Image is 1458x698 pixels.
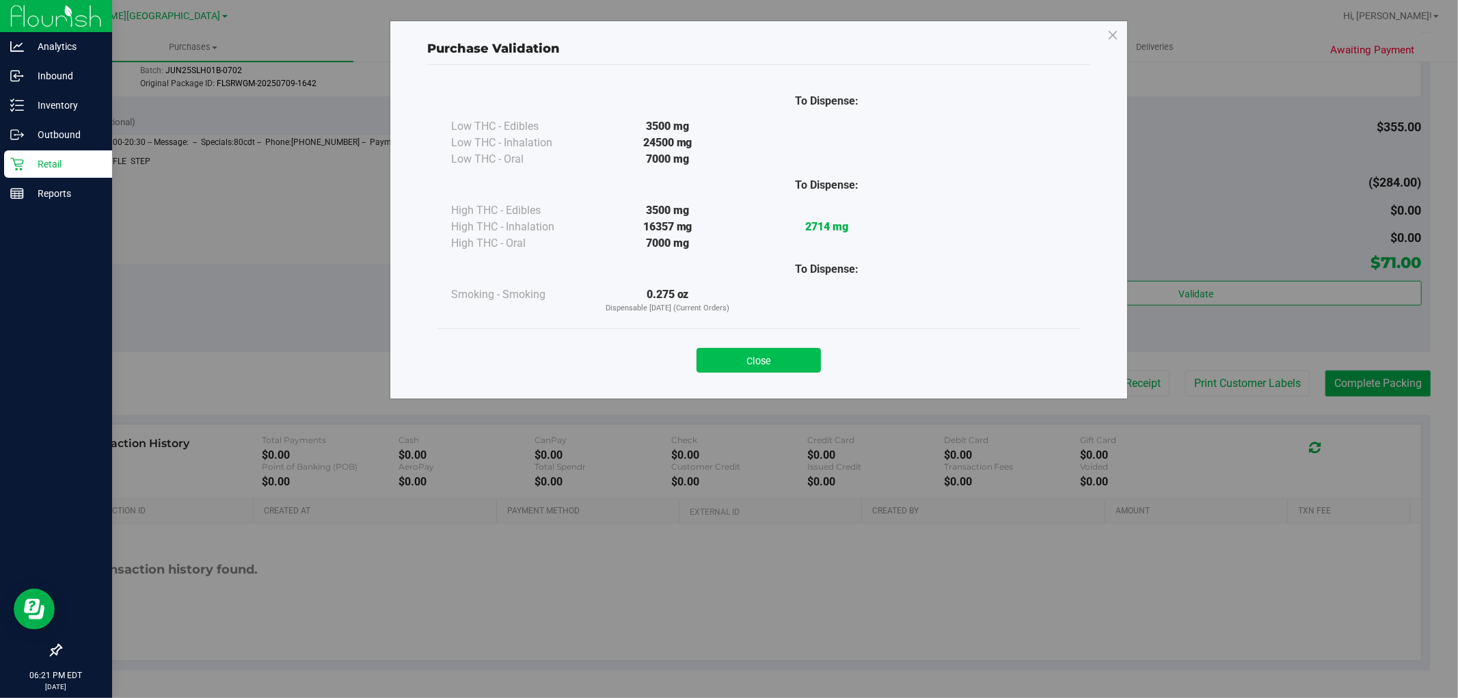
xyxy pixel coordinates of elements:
inline-svg: Outbound [10,128,24,142]
div: 24500 mg [588,135,747,151]
div: Smoking - Smoking [451,286,588,303]
div: 3500 mg [588,202,747,219]
inline-svg: Inbound [10,69,24,83]
div: High THC - Oral [451,235,588,252]
iframe: Resource center [14,589,55,630]
div: High THC - Edibles [451,202,588,219]
inline-svg: Inventory [10,98,24,112]
div: 7000 mg [588,151,747,167]
div: To Dispense: [747,177,906,193]
strong: 2714 mg [805,220,848,233]
div: 16357 mg [588,219,747,235]
div: To Dispense: [747,261,906,278]
p: Analytics [24,38,106,55]
div: High THC - Inhalation [451,219,588,235]
div: 7000 mg [588,235,747,252]
p: Outbound [24,126,106,143]
button: Close [697,348,821,373]
span: Purchase Validation [427,41,560,56]
p: Inbound [24,68,106,84]
p: Reports [24,185,106,202]
div: 3500 mg [588,118,747,135]
div: Low THC - Edibles [451,118,588,135]
div: 0.275 oz [588,286,747,314]
p: Retail [24,156,106,172]
p: 06:21 PM EDT [6,669,106,682]
inline-svg: Reports [10,187,24,200]
p: Dispensable [DATE] (Current Orders) [588,303,747,314]
inline-svg: Analytics [10,40,24,53]
inline-svg: Retail [10,157,24,171]
div: Low THC - Oral [451,151,588,167]
p: [DATE] [6,682,106,692]
div: To Dispense: [747,93,906,109]
p: Inventory [24,97,106,113]
div: Low THC - Inhalation [451,135,588,151]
